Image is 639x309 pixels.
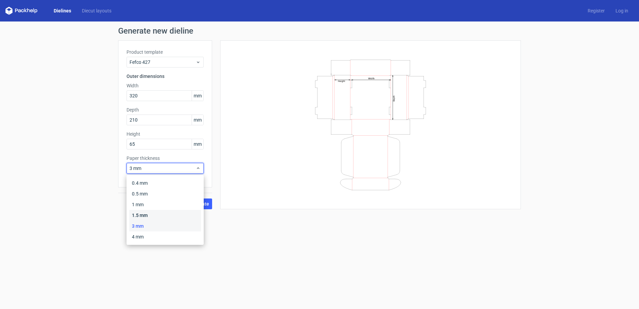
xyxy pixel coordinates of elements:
span: mm [192,115,203,125]
div: 0.5 mm [129,188,201,199]
div: 1.5 mm [129,210,201,221]
label: Depth [127,106,204,113]
span: mm [192,139,203,149]
a: Log in [610,7,634,14]
div: 4 mm [129,231,201,242]
text: Height [338,80,345,82]
text: Depth [393,95,395,101]
label: Height [127,131,204,137]
h3: Outer dimensions [127,73,204,80]
label: Width [127,82,204,89]
a: Diecut layouts [77,7,117,14]
text: Width [368,77,375,80]
div: 0.4 mm [129,178,201,188]
label: Paper thickness [127,155,204,162]
a: Dielines [48,7,77,14]
div: 3 mm [129,221,201,231]
span: Fefco 427 [130,59,196,65]
span: mm [192,91,203,101]
label: Product template [127,49,204,55]
span: 3 mm [130,165,196,172]
a: Register [582,7,610,14]
h1: Generate new dieline [118,27,521,35]
div: 1 mm [129,199,201,210]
